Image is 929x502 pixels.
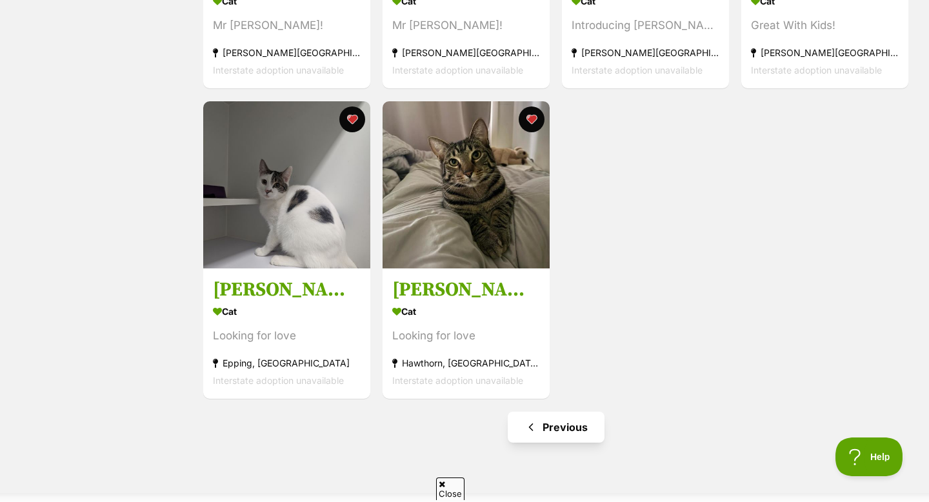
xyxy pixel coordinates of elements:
div: Hawthorn, [GEOGRAPHIC_DATA] [392,354,540,372]
div: Mr [PERSON_NAME]! [213,17,361,35]
div: [PERSON_NAME][GEOGRAPHIC_DATA], [GEOGRAPHIC_DATA] [572,45,719,62]
div: [PERSON_NAME][GEOGRAPHIC_DATA], [GEOGRAPHIC_DATA] [213,45,361,62]
a: Previous page [508,412,604,443]
span: Interstate adoption unavailable [392,375,523,386]
img: Kai [383,101,550,268]
div: [PERSON_NAME][GEOGRAPHIC_DATA], [GEOGRAPHIC_DATA] [392,45,540,62]
div: Cat [213,302,361,321]
div: Looking for love [392,327,540,345]
span: Interstate adoption unavailable [213,375,344,386]
div: [PERSON_NAME][GEOGRAPHIC_DATA] [751,45,899,62]
div: Introducing [PERSON_NAME] [572,17,719,35]
span: Interstate adoption unavailable [751,65,882,76]
button: favourite [339,106,365,132]
h3: [PERSON_NAME] [392,277,540,302]
span: Interstate adoption unavailable [392,65,523,76]
h3: [PERSON_NAME] [213,277,361,302]
div: Epping, [GEOGRAPHIC_DATA] [213,354,361,372]
nav: Pagination [202,412,910,443]
a: [PERSON_NAME] Cat Looking for love Hawthorn, [GEOGRAPHIC_DATA] Interstate adoption unavailable fa... [383,268,550,399]
iframe: Help Scout Beacon - Open [835,437,903,476]
img: Ted [203,101,370,268]
span: Close [436,477,464,500]
span: Interstate adoption unavailable [572,65,703,76]
button: favourite [519,106,544,132]
a: [PERSON_NAME] Cat Looking for love Epping, [GEOGRAPHIC_DATA] Interstate adoption unavailable favo... [203,268,370,399]
span: Interstate adoption unavailable [213,65,344,76]
div: Looking for love [213,327,361,345]
div: Great With Kids! [751,17,899,35]
div: Mr [PERSON_NAME]! [392,17,540,35]
div: Cat [392,302,540,321]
